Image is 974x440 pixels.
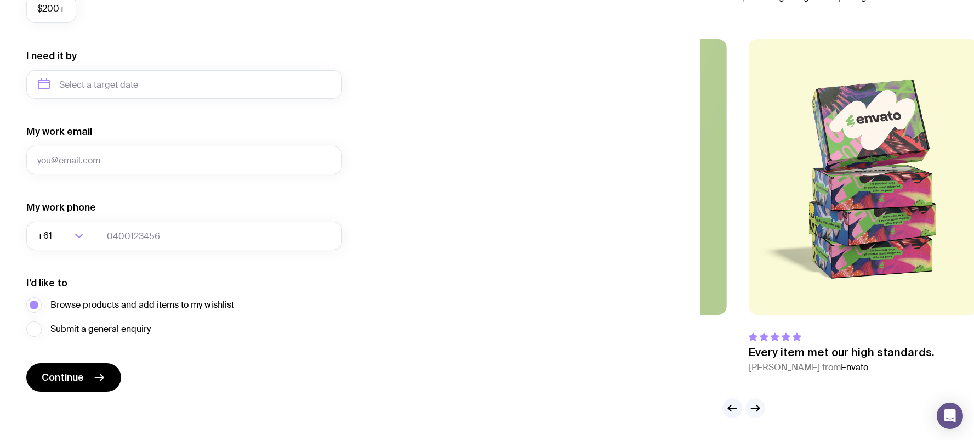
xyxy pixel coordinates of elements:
[50,298,234,312] span: Browse products and add items to my wishlist
[937,403,963,429] div: Open Intercom Messenger
[96,222,342,250] input: 0400123456
[497,374,727,387] cite: [PERSON_NAME] from
[26,125,92,138] label: My work email
[26,222,96,250] div: Search for option
[26,146,342,174] input: you@email.com
[749,361,935,374] cite: [PERSON_NAME] from
[26,201,96,214] label: My work phone
[26,49,77,63] label: I need it by
[54,222,71,250] input: Search for option
[37,222,54,250] span: +61
[749,346,935,359] p: Every item met our high standards.
[26,70,342,99] input: Select a target date
[497,346,727,372] p: The highest-quality merch with the smoothest ordering experience.
[841,362,868,373] span: Envato
[26,363,121,392] button: Continue
[26,277,67,290] label: I’d like to
[50,323,151,336] span: Submit a general enquiry
[42,371,84,384] span: Continue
